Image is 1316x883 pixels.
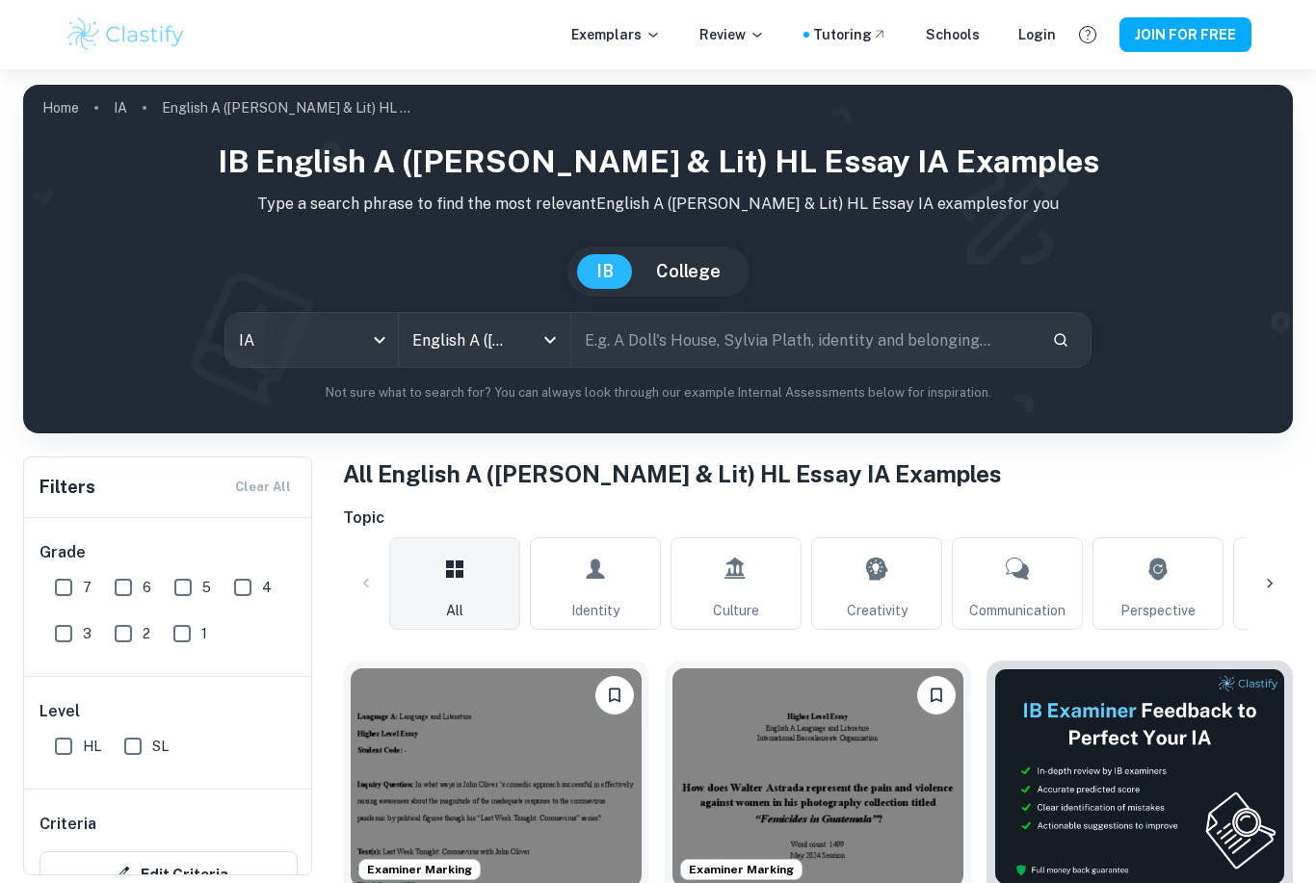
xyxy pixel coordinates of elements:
[359,861,480,878] span: Examiner Marking
[152,736,169,757] span: SL
[813,24,887,45] a: Tutoring
[201,623,207,644] span: 1
[699,24,765,45] p: Review
[571,24,661,45] p: Exemplars
[917,676,956,714] button: Please log in to bookmark exemplars
[39,541,298,564] h6: Grade
[1044,324,1077,356] button: Search
[713,600,759,621] span: Culture
[343,506,1293,530] h6: Topic
[202,577,211,598] span: 5
[83,623,92,644] span: 3
[1120,600,1196,621] span: Perspective
[343,456,1293,491] h1: All English A ([PERSON_NAME] & Lit) HL Essay IA Examples
[39,139,1277,185] h1: IB English A ([PERSON_NAME] & Lit) HL Essay IA examples
[681,861,802,878] span: Examiner Marking
[446,600,463,621] span: All
[571,600,619,621] span: Identity
[23,85,1293,433] img: profile cover
[571,313,1037,367] input: E.g. A Doll's House, Sylvia Plath, identity and belonging...
[143,623,150,644] span: 2
[39,383,1277,403] p: Not sure what to search for? You can always look through our example Internal Assessments below f...
[39,813,96,836] h6: Criteria
[39,193,1277,216] p: Type a search phrase to find the most relevant English A ([PERSON_NAME] & Lit) HL Essay IA exampl...
[65,15,187,54] img: Clastify logo
[969,600,1066,621] span: Communication
[83,577,92,598] span: 7
[39,474,95,501] h6: Filters
[1018,24,1056,45] a: Login
[39,700,298,723] h6: Level
[1119,17,1251,52] button: JOIN FOR FREE
[42,94,79,121] a: Home
[262,577,272,598] span: 4
[83,736,101,757] span: HL
[162,97,412,118] p: English A ([PERSON_NAME] & Lit) HL Essay
[847,600,908,621] span: Creativity
[637,254,740,289] button: College
[577,254,633,289] button: IB
[225,313,398,367] div: IA
[537,326,564,353] button: Open
[595,676,634,714] button: Please log in to bookmark exemplars
[114,94,127,121] a: IA
[1071,18,1104,51] button: Help and Feedback
[143,577,151,598] span: 6
[926,24,980,45] a: Schools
